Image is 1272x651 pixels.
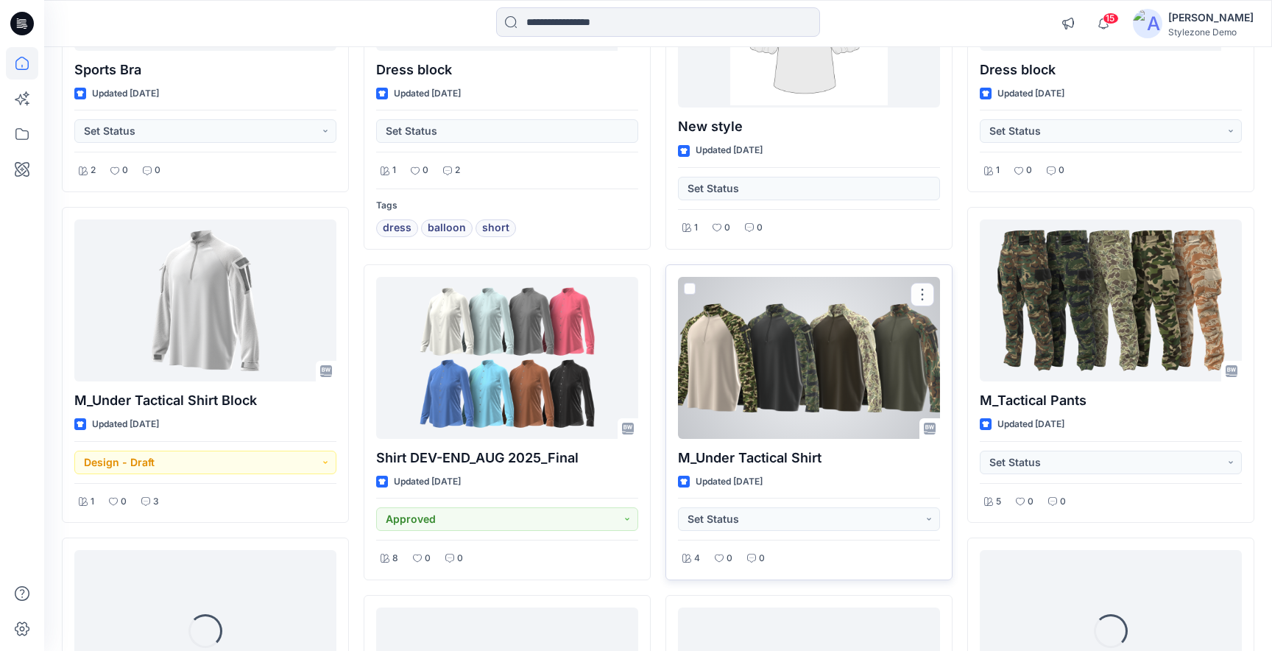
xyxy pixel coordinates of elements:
[996,494,1001,510] p: 5
[455,163,460,178] p: 2
[678,277,940,439] a: M_Under Tactical Shirt
[457,551,463,566] p: 0
[727,551,732,566] p: 0
[980,390,1242,411] p: M_Tactical Pants
[997,417,1064,432] p: Updated [DATE]
[92,417,159,432] p: Updated [DATE]
[383,219,411,237] span: dress
[696,474,763,490] p: Updated [DATE]
[92,86,159,102] p: Updated [DATE]
[1103,13,1119,24] span: 15
[678,116,940,137] p: New style
[425,551,431,566] p: 0
[74,60,336,80] p: Sports Bra
[74,390,336,411] p: M_Under Tactical Shirt Block
[423,163,428,178] p: 0
[376,277,638,439] a: Shirt DEV-END_AUG 2025_Final
[376,60,638,80] p: Dress block
[392,163,396,178] p: 1
[694,220,698,236] p: 1
[91,494,94,510] p: 1
[996,163,1000,178] p: 1
[74,219,336,381] a: M_Under Tactical Shirt Block
[392,551,398,566] p: 8
[428,219,466,237] span: balloon
[91,163,96,178] p: 2
[759,551,765,566] p: 0
[696,143,763,158] p: Updated [DATE]
[1168,27,1254,38] div: Stylezone Demo
[376,198,638,214] p: Tags
[1028,494,1033,510] p: 0
[980,219,1242,381] a: M_Tactical Pants
[757,220,763,236] p: 0
[121,494,127,510] p: 0
[694,551,700,566] p: 4
[122,163,128,178] p: 0
[376,448,638,468] p: Shirt DEV-END_AUG 2025_Final
[678,448,940,468] p: M_Under Tactical Shirt
[1059,163,1064,178] p: 0
[155,163,160,178] p: 0
[980,60,1242,80] p: Dress block
[1060,494,1066,510] p: 0
[1168,9,1254,27] div: [PERSON_NAME]
[153,494,159,510] p: 3
[1133,9,1162,38] img: avatar
[997,86,1064,102] p: Updated [DATE]
[724,220,730,236] p: 0
[482,219,509,237] span: short
[394,474,461,490] p: Updated [DATE]
[1026,163,1032,178] p: 0
[394,86,461,102] p: Updated [DATE]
